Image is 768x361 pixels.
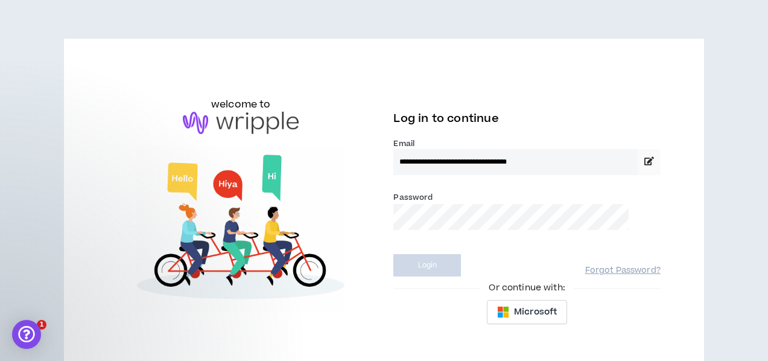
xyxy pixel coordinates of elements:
span: Log in to continue [393,111,498,126]
img: logo-brand.png [183,112,299,135]
label: Password [393,192,433,203]
button: Microsoft [487,300,567,324]
h6: welcome to [211,97,271,112]
img: Welcome to Wripple [107,146,374,311]
span: Or continue with: [480,281,573,295]
span: Microsoft [514,305,557,319]
a: Forgot Password? [585,265,661,276]
div: Open Intercom Messenger [12,320,41,349]
button: Login [393,254,461,276]
label: Email [393,138,660,149]
span: 1 [37,320,46,330]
